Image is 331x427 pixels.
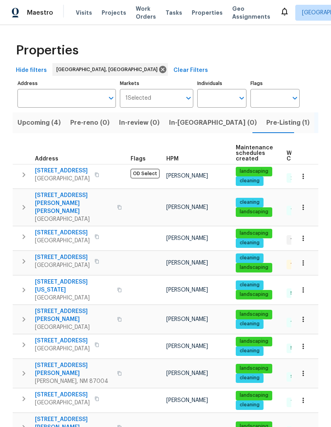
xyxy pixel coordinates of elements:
[237,291,271,298] span: landscaping
[13,63,50,78] button: Hide filters
[266,117,310,128] span: Pre-Listing (1)
[35,253,90,261] span: [STREET_ADDRESS]
[237,282,263,288] span: cleaning
[166,156,179,162] span: HPM
[287,207,310,214] span: 7 Done
[17,117,61,128] span: Upcoming (4)
[237,311,271,318] span: landscaping
[35,229,90,237] span: [STREET_ADDRESS]
[35,191,112,215] span: [STREET_ADDRESS][PERSON_NAME][PERSON_NAME]
[173,66,208,75] span: Clear Filters
[119,117,160,128] span: In-review (0)
[16,66,47,75] span: Hide filters
[35,323,112,331] span: [GEOGRAPHIC_DATA]
[76,9,92,17] span: Visits
[237,240,263,246] span: cleaning
[35,307,112,323] span: [STREET_ADDRESS][PERSON_NAME]
[237,230,271,237] span: landscaping
[52,63,168,76] div: [GEOGRAPHIC_DATA], [GEOGRAPHIC_DATA]
[120,81,194,86] label: Markets
[35,361,112,377] span: [STREET_ADDRESS][PERSON_NAME]
[56,66,161,73] span: [GEOGRAPHIC_DATA], [GEOGRAPHIC_DATA]
[237,348,263,354] span: cleaning
[35,215,112,223] span: [GEOGRAPHIC_DATA]
[237,338,271,345] span: landscaping
[35,391,90,399] span: [STREET_ADDRESS]
[250,81,300,86] label: Flags
[237,168,271,175] span: landscaping
[35,167,90,175] span: [STREET_ADDRESS]
[166,344,208,349] span: [PERSON_NAME]
[166,236,208,241] span: [PERSON_NAME]
[166,205,208,210] span: [PERSON_NAME]
[237,178,263,184] span: cleaning
[237,199,263,206] span: cleaning
[35,294,112,302] span: [GEOGRAPHIC_DATA]
[287,373,310,380] span: 9 Done
[232,5,270,21] span: Geo Assignments
[237,365,271,372] span: landscaping
[237,321,263,327] span: cleaning
[35,175,90,183] span: [GEOGRAPHIC_DATA]
[287,290,310,297] span: 5 Done
[237,392,271,399] span: landscaping
[287,175,314,182] span: 29 Done
[35,377,112,385] span: [PERSON_NAME], NM 87004
[236,93,247,104] button: Open
[106,93,117,104] button: Open
[35,345,90,353] span: [GEOGRAPHIC_DATA]
[17,81,116,86] label: Address
[287,399,310,406] span: 7 Done
[237,264,271,271] span: landscaping
[136,5,156,21] span: Work Orders
[287,345,310,352] span: 5 Done
[35,399,90,407] span: [GEOGRAPHIC_DATA]
[287,261,304,268] span: 1 QC
[287,237,305,243] span: 1 WIP
[287,319,311,326] span: 11 Done
[237,402,263,408] span: cleaning
[35,156,58,162] span: Address
[289,93,300,104] button: Open
[131,169,160,178] span: OD Select
[35,337,90,345] span: [STREET_ADDRESS]
[183,93,194,104] button: Open
[102,9,126,17] span: Projects
[27,9,53,17] span: Maestro
[35,237,90,245] span: [GEOGRAPHIC_DATA]
[192,9,223,17] span: Properties
[125,95,151,102] span: 1 Selected
[170,63,211,78] button: Clear Filters
[166,287,208,293] span: [PERSON_NAME]
[16,46,79,54] span: Properties
[166,371,208,376] span: [PERSON_NAME]
[165,10,182,15] span: Tasks
[166,317,208,322] span: [PERSON_NAME]
[237,209,271,215] span: landscaping
[166,260,208,266] span: [PERSON_NAME]
[131,156,146,162] span: Flags
[197,81,246,86] label: Individuals
[237,255,263,261] span: cleaning
[35,278,112,294] span: [STREET_ADDRESS][US_STATE]
[237,375,263,381] span: cleaning
[35,261,90,269] span: [GEOGRAPHIC_DATA]
[166,398,208,403] span: [PERSON_NAME]
[70,117,110,128] span: Pre-reno (0)
[236,145,273,162] span: Maintenance schedules created
[169,117,257,128] span: In-[GEOGRAPHIC_DATA] (0)
[166,173,208,179] span: [PERSON_NAME]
